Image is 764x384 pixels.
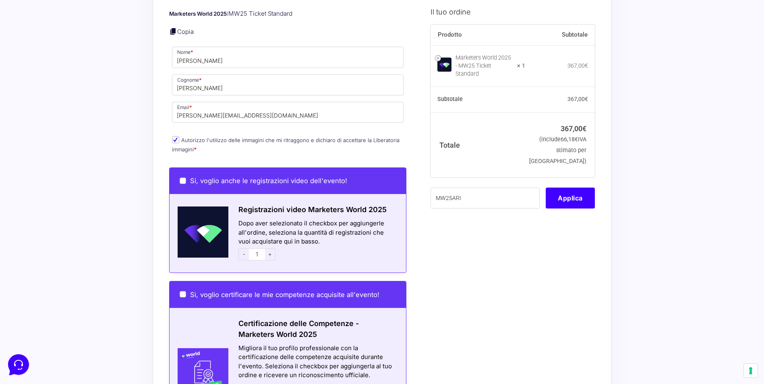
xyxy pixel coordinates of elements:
[238,205,387,214] span: Registrazioni video Marketers World 2025
[24,270,38,277] p: Home
[582,124,586,132] span: €
[437,58,451,72] img: Marketers World 2025 - MW25 Ticket Standard
[39,58,55,74] img: dark
[190,291,379,299] span: Sì, voglio certificare le mie competenze acquisite all'evento!
[228,219,406,262] div: Dopo aver selezionato il checkbox per aggiungerle all'ordine, seleziona la quantità di registrazi...
[125,270,135,277] p: Help
[585,62,588,68] span: €
[13,58,29,74] img: dark
[58,85,113,92] span: Start a Conversation
[56,258,106,277] button: Messages
[517,62,525,70] strong: × 1
[6,6,135,32] h2: Hello from Marketers 👋
[431,6,595,17] h3: Il tuo ordine
[170,206,229,258] img: Schermata-2022-04-11-alle-18.28.41.png
[13,45,65,52] span: Your Conversations
[431,112,525,177] th: Totale
[6,353,31,377] iframe: Customerly Messenger Launcher
[6,258,56,277] button: Home
[431,24,525,45] th: Prodotto
[172,136,179,143] input: Autorizzo l'utilizzo delle immagini che mi ritraggono e dichiaro di accettare la Liberatoria imma...
[180,178,186,184] input: Si, voglio anche le registrazioni video dell'evento!
[169,27,177,35] a: Copia i dettagli dell'acquirente
[456,54,512,78] div: Marketers World 2025 - MW25 Ticket Standard
[13,113,55,119] span: Find an Answer
[100,113,148,119] a: Open Help Center
[567,62,588,68] bdi: 367,00
[238,319,359,339] span: Certificazione delle Competenze - Marketers World 2025
[238,344,396,380] div: Migliora il tuo profilo professionale con la certificazione delle competenze acquisite durante l'...
[546,187,595,208] button: Applica
[744,364,758,378] button: Le tue preferenze relative al consenso per le tecnologie di tracciamento
[18,130,132,138] input: Search for an Article...
[190,177,347,185] span: Si, voglio anche le registrazioni video dell'evento!
[13,81,148,97] button: Start a Conversation
[26,58,42,74] img: dark
[561,124,586,132] bdi: 367,00
[431,187,540,208] input: Coupon
[265,248,275,260] span: +
[169,10,228,17] strong: Marketers World 2025:
[525,24,595,45] th: Subtotale
[180,291,186,297] input: Sì, voglio certificare le mie competenze acquisite all'evento!
[585,96,588,102] span: €
[567,96,588,102] bdi: 367,00
[529,136,586,165] small: (include IVA stimato per [GEOGRAPHIC_DATA])
[238,248,249,260] span: -
[105,258,155,277] button: Help
[169,9,407,19] p: MW25 Ticket Standard
[575,136,578,143] span: €
[172,137,400,153] label: Autorizzo l'utilizzo delle immagini che mi ritraggono e dichiaro di accettare la Liberatoria imma...
[249,248,265,260] input: 1
[177,28,194,35] a: Copia
[431,87,525,112] th: Subtotale
[69,270,92,277] p: Messages
[561,136,578,143] span: 66,18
